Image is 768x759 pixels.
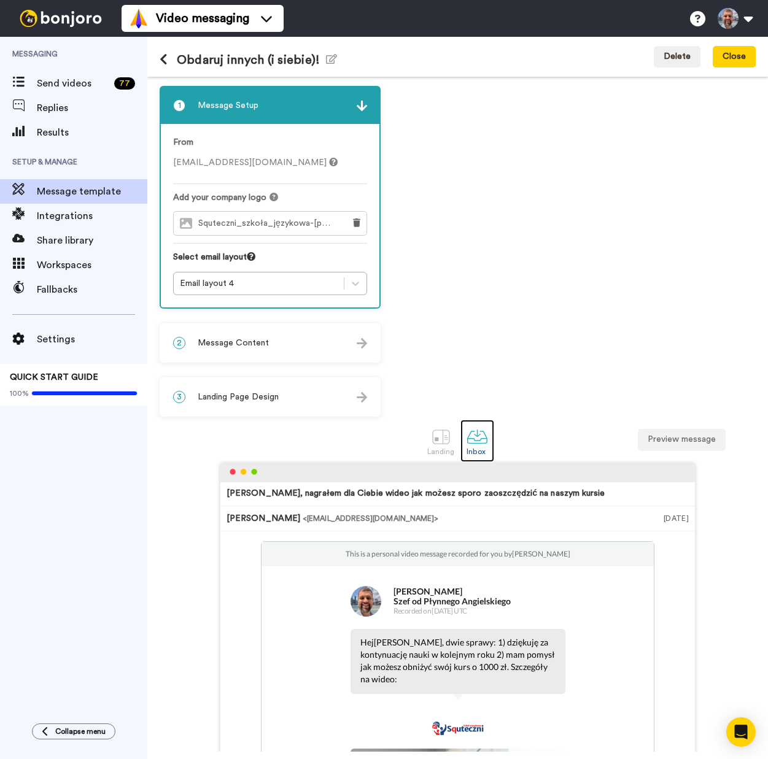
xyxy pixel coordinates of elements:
p: Hej [PERSON_NAME] , dwie sprawy: 1) dziękuję za kontynuację nauki w kolejnym roku 2) mam pomysł j... [360,636,556,685]
span: Send videos [37,76,109,91]
button: Collapse menu [32,723,115,739]
button: Close [713,46,756,68]
span: Add your company logo [173,191,266,204]
span: Settings [37,332,147,347]
div: 3Landing Page Design [160,377,381,417]
button: Preview message [638,429,726,451]
span: Squteczni_szkoła_językowa-[poziomo].png [198,218,338,229]
div: [PERSON_NAME], nagrałem dla Ciebie wideo jak możesz sporo zaoszczędzić na naszym kursie [227,487,605,499]
span: Message Setup [198,99,258,112]
div: 77 [114,77,135,90]
span: Collapse menu [55,726,106,736]
span: Replies [37,101,147,115]
div: Open Intercom Messenger [726,717,756,747]
p: Recorded on [DATE] UTC [394,606,511,616]
div: Landing [427,447,455,456]
span: [EMAIL_ADDRESS][DOMAIN_NAME] [173,158,338,167]
span: Results [37,125,147,140]
img: vm-color.svg [129,9,149,28]
img: bd840d75-63bd-47af-806a-87a85ce5fa9b [430,714,486,742]
span: 2 [173,337,185,349]
span: 1 [173,99,185,112]
span: Message Content [198,337,269,349]
span: 3 [173,391,185,403]
img: e5f15272-1da3-46b1-aa06-3d97689690c2-1755633368.jpg [351,586,381,617]
span: Landing Page Design [198,391,279,403]
a: Landing [421,420,461,462]
img: arrow.svg [357,338,367,349]
div: Select email layout [173,251,367,272]
span: Message template [37,184,147,199]
span: Workspaces [37,258,147,272]
p: [PERSON_NAME] [394,587,511,596]
label: From [173,136,193,149]
h1: Obdaruj innych (i siebie)! [160,53,337,67]
p: This is a personal video message recorded for you by [PERSON_NAME] [346,549,570,559]
span: QUICK START GUIDE [10,373,98,382]
a: Inbox [460,420,494,462]
img: arrow.svg [357,392,367,403]
span: Integrations [37,209,147,223]
span: 100% [10,388,29,398]
img: bj-logo-header-white.svg [15,10,107,27]
span: <[EMAIL_ADDRESS][DOMAIN_NAME]> [303,515,438,522]
div: Email layout 4 [180,277,338,290]
div: 2Message Content [160,323,381,363]
div: [DATE] [664,512,689,525]
div: [PERSON_NAME] [227,512,664,525]
span: Video messaging [156,10,249,27]
img: arrow.svg [357,101,367,111]
button: Delete [654,46,700,68]
span: Share library [37,233,147,248]
div: Inbox [467,447,488,456]
span: Fallbacks [37,282,147,297]
p: Szef od Płynnego Angielskiego [394,596,511,606]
